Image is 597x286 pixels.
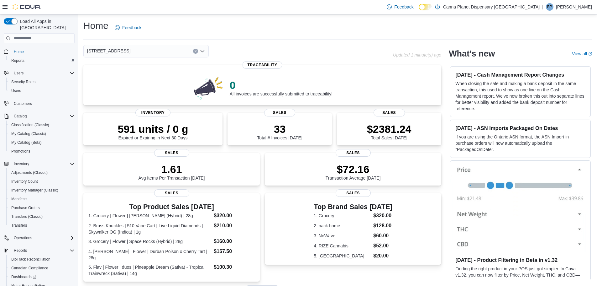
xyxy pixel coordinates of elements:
h2: What's new [449,49,495,59]
dd: $320.00 [214,212,255,219]
span: Transfers [11,223,27,228]
a: Dashboards [6,273,77,281]
button: Manifests [6,195,77,203]
span: Sales [154,149,189,157]
span: Sales [264,109,296,116]
h3: [DATE] - Product Filtering in Beta in v1.32 [455,257,585,263]
button: Promotions [6,147,77,156]
img: Cova [13,4,41,10]
div: All invoices are successfully submitted to traceability! [230,79,333,96]
span: Users [9,87,75,94]
button: Inventory Manager (Classic) [6,186,77,195]
input: Dark Mode [419,4,432,10]
span: BioTrack Reconciliation [9,256,75,263]
h3: Top Brand Sales [DATE] [314,203,392,211]
a: Purchase Orders [9,204,42,212]
span: Operations [11,234,75,242]
button: Adjustments (Classic) [6,168,77,177]
h1: Home [83,19,108,32]
span: Home [11,48,75,56]
button: Inventory Count [6,177,77,186]
dt: 3. Grocery | Flower | Space Rocks (Hybrid) | 28g [88,238,211,245]
span: Canadian Compliance [11,266,48,271]
button: Clear input [193,49,198,54]
span: Customers [14,101,32,106]
a: Manifests [9,195,30,203]
span: Catalog [14,114,27,119]
button: Catalog [11,112,29,120]
span: Dashboards [11,274,36,279]
button: Reports [1,246,77,255]
dd: $128.00 [373,222,392,229]
button: Reports [11,247,29,254]
span: Classification (Classic) [11,122,49,127]
dt: 4. [PERSON_NAME] | Flower | Durban Poison x Cherry Tart | 28g [88,248,211,261]
span: Reports [14,248,27,253]
p: | [542,3,543,11]
dt: 1. Grocery | Flower | [PERSON_NAME] (Hybrid) | 28g [88,213,211,219]
span: Sales [154,189,189,197]
dd: $210.00 [214,222,255,229]
p: 33 [257,123,302,135]
span: My Catalog (Classic) [9,130,75,138]
a: My Catalog (Classic) [9,130,49,138]
dt: 3. NoWave [314,233,371,239]
dd: $20.00 [373,252,392,260]
a: Security Roles [9,78,38,86]
a: My Catalog (Beta) [9,139,44,146]
a: Dashboards [9,273,39,281]
span: Transfers (Classic) [9,213,75,220]
span: Reports [11,58,24,63]
span: Classification (Classic) [9,121,75,129]
button: Operations [1,234,77,242]
a: Customers [11,100,34,107]
span: Users [14,71,24,76]
span: Transfers [9,222,75,229]
a: BioTrack Reconciliation [9,256,53,263]
p: Canna Planet Dispensary [GEOGRAPHIC_DATA] [443,3,540,11]
span: Inventory Count [11,179,38,184]
button: Home [1,47,77,56]
span: Operations [14,235,32,240]
span: Users [11,69,75,77]
p: $72.16 [326,163,381,175]
span: Transfers (Classic) [11,214,43,219]
span: Canadian Compliance [9,264,75,272]
button: Security Roles [6,78,77,86]
span: Customers [11,100,75,107]
dt: 5. Flav | Flower | duos | Pineapple Dream (Sativa) - Tropical Trainwreck (Sativa) | 14g [88,264,211,277]
span: Inventory Count [9,178,75,185]
button: Users [6,86,77,95]
span: My Catalog (Beta) [9,139,75,146]
p: [PERSON_NAME] [556,3,592,11]
button: Reports [6,56,77,65]
span: Users [11,88,21,93]
span: Traceability [243,61,282,69]
dd: $160.00 [214,238,255,245]
p: Updated 1 minute(s) ago [393,52,441,57]
span: Security Roles [11,79,35,84]
span: My Catalog (Beta) [11,140,42,145]
span: Reports [9,57,75,64]
dd: $157.50 [214,248,255,255]
p: If you are using the Ontario ASN format, the ASN Import in purchase orders will now automatically... [455,134,585,153]
div: Transaction Average [DATE] [326,163,381,181]
div: Avg Items Per Transaction [DATE] [139,163,205,181]
button: Operations [11,234,35,242]
button: My Catalog (Beta) [6,138,77,147]
p: $2381.24 [367,123,411,135]
span: Load All Apps in [GEOGRAPHIC_DATA] [18,18,75,31]
dt: 1. Grocery [314,213,371,219]
a: Feedback [384,1,416,13]
button: Users [11,69,26,77]
span: My Catalog (Classic) [11,131,46,136]
span: Security Roles [9,78,75,86]
p: 1.61 [139,163,205,175]
dt: 4. RIZE Cannabis [314,243,371,249]
button: Inventory [1,159,77,168]
h3: Top Product Sales [DATE] [88,203,255,211]
span: Home [14,49,24,54]
button: Transfers (Classic) [6,212,77,221]
dd: $52.00 [373,242,392,250]
dt: 2. back home [314,223,371,229]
